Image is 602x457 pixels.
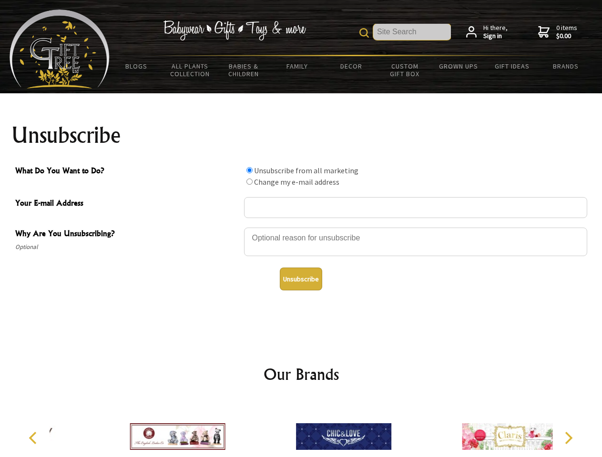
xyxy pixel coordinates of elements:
a: Grown Ups [431,56,485,76]
span: Your E-mail Address [15,197,239,211]
button: Unsubscribe [280,268,322,290]
h2: Our Brands [19,363,583,386]
img: Babyware - Gifts - Toys and more... [10,10,110,89]
span: Optional [15,241,239,253]
input: What Do You Want to Do? [246,179,253,185]
button: Previous [24,427,45,448]
input: Site Search [373,24,451,40]
input: Your E-mail Address [244,197,587,218]
label: Unsubscribe from all marketing [254,166,358,175]
strong: Sign in [483,32,508,40]
a: Gift Ideas [485,56,539,76]
a: 0 items$0.00 [538,24,577,40]
textarea: Why Are You Unsubscribing? [244,228,587,256]
span: What Do You Want to Do? [15,165,239,179]
span: Why Are You Unsubscribing? [15,228,239,241]
a: Hi there,Sign in [466,24,508,40]
a: Custom Gift Box [378,56,432,84]
a: Brands [539,56,593,76]
h1: Unsubscribe [11,124,591,147]
span: 0 items [556,23,577,40]
button: Next [558,427,579,448]
img: product search [359,28,369,38]
label: Change my e-mail address [254,177,339,187]
strong: $0.00 [556,32,577,40]
a: Babies & Children [217,56,271,84]
input: What Do You Want to Do? [246,167,253,173]
img: Babywear - Gifts - Toys & more [163,20,306,40]
span: Hi there, [483,24,508,40]
a: All Plants Collection [163,56,217,84]
a: Decor [324,56,378,76]
a: BLOGS [110,56,163,76]
a: Family [271,56,325,76]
